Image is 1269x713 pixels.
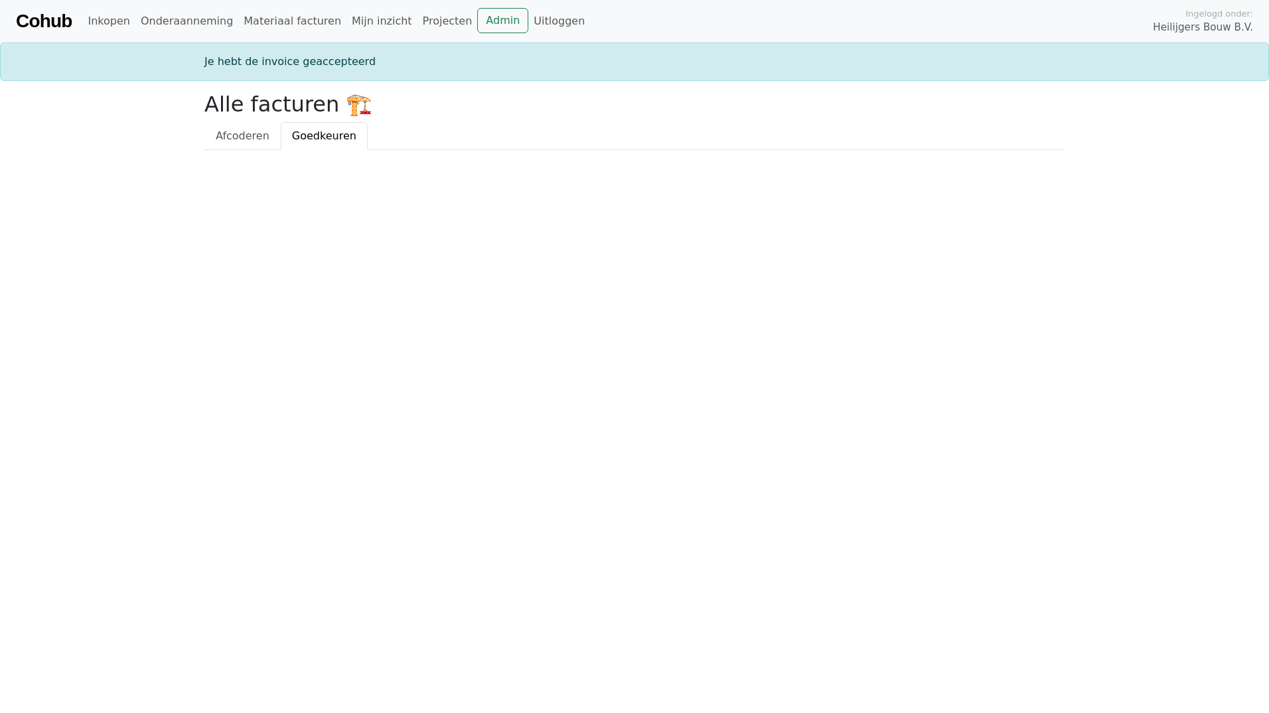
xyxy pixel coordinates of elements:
a: Projecten [417,8,478,35]
a: Uitloggen [528,8,590,35]
a: Mijn inzicht [346,8,417,35]
a: Goedkeuren [281,122,368,150]
span: Heilijgers Bouw B.V. [1153,20,1253,35]
span: Goedkeuren [292,129,356,142]
div: Je hebt de invoice geaccepteerd [196,54,1073,70]
a: Materiaal facturen [238,8,346,35]
h2: Alle facturen 🏗️ [204,92,1065,117]
a: Inkopen [82,8,135,35]
span: Afcoderen [216,129,269,142]
a: Onderaanneming [135,8,238,35]
a: Afcoderen [204,122,281,150]
a: Admin [477,8,528,33]
span: Ingelogd onder: [1185,7,1253,20]
a: Cohub [16,5,72,37]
